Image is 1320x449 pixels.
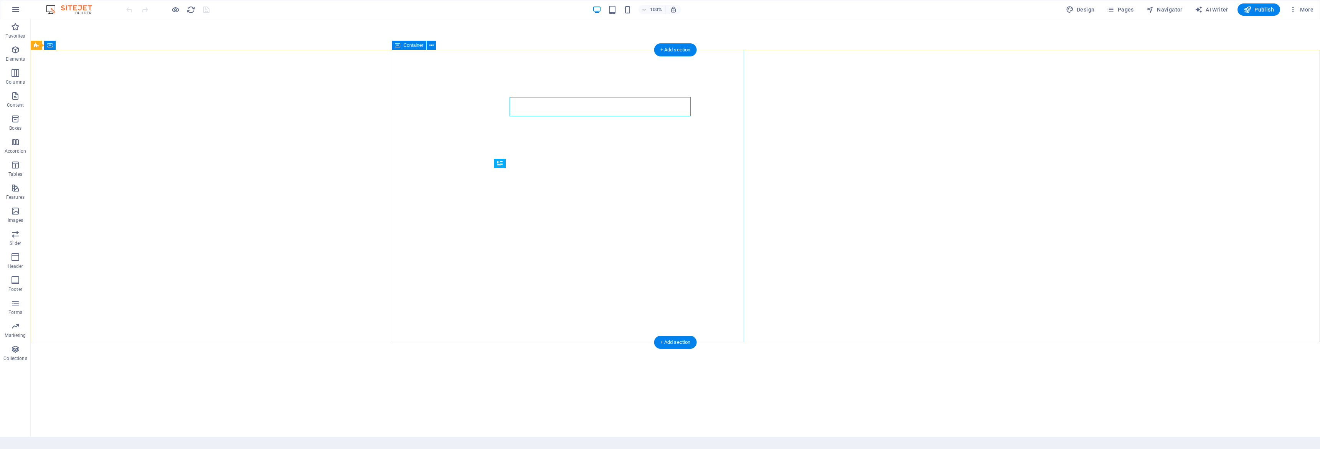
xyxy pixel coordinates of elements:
p: Columns [6,79,25,85]
span: Publish [1244,6,1274,13]
i: On resize automatically adjust zoom level to fit chosen device. [670,6,677,13]
p: Images [8,217,23,223]
p: Slider [10,240,21,246]
button: 100% [639,5,666,14]
button: Navigator [1143,3,1186,16]
button: More [1286,3,1317,16]
p: Forms [8,309,22,315]
button: Publish [1237,3,1280,16]
p: Tables [8,171,22,177]
span: Design [1066,6,1095,13]
p: Favorites [5,33,25,39]
button: Pages [1104,3,1137,16]
p: Header [8,263,23,269]
span: Pages [1107,6,1134,13]
p: Content [7,102,24,108]
div: + Add section [654,43,697,56]
button: AI Writer [1192,3,1231,16]
span: Container [403,43,423,48]
p: Elements [6,56,25,62]
div: Design (Ctrl+Alt+Y) [1063,3,1098,16]
button: Design [1063,3,1098,16]
button: reload [186,5,195,14]
p: Footer [8,286,22,292]
button: Click here to leave preview mode and continue editing [171,5,180,14]
span: Navigator [1146,6,1183,13]
div: + Add section [654,336,697,349]
img: Editor Logo [44,5,102,14]
p: Marketing [5,332,26,338]
p: Features [6,194,25,200]
h6: 100% [650,5,662,14]
span: More [1289,6,1313,13]
p: Collections [3,355,27,362]
p: Boxes [9,125,22,131]
i: Reload page [186,5,195,14]
span: AI Writer [1195,6,1228,13]
p: Accordion [5,148,26,154]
